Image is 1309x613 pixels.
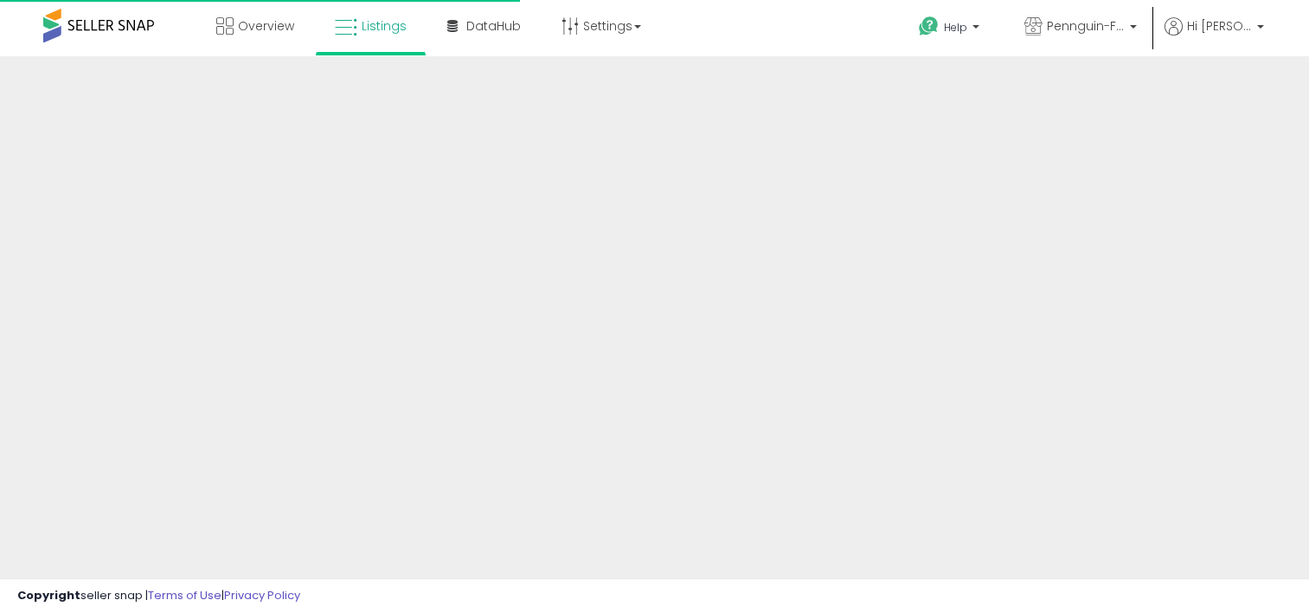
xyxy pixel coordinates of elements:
a: Help [905,3,997,56]
div: seller snap | | [17,588,300,604]
span: Listings [362,17,407,35]
span: Overview [238,17,294,35]
a: Terms of Use [148,587,221,603]
span: Pennguin-FR-MAIN [1047,17,1125,35]
i: Get Help [918,16,940,37]
a: Hi [PERSON_NAME] [1165,17,1264,56]
span: DataHub [466,17,521,35]
span: Help [944,20,967,35]
span: Hi [PERSON_NAME] [1187,17,1252,35]
strong: Copyright [17,587,80,603]
a: Privacy Policy [224,587,300,603]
